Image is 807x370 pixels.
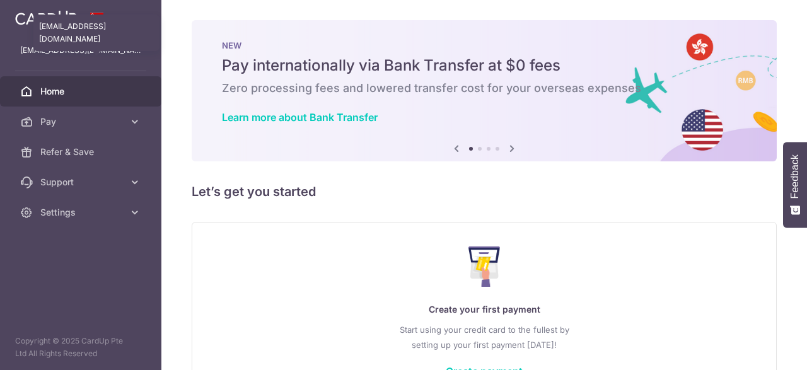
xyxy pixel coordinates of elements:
[192,182,777,202] h5: Let’s get you started
[33,14,160,51] div: [EMAIL_ADDRESS][DOMAIN_NAME]
[789,154,801,199] span: Feedback
[40,176,124,188] span: Support
[222,81,746,96] h6: Zero processing fees and lowered transfer cost for your overseas expenses
[15,10,77,25] img: CardUp
[192,20,777,161] img: Bank transfer banner
[40,146,124,158] span: Refer & Save
[726,332,794,364] iframe: Opens a widget where you can find more information
[222,40,746,50] p: NEW
[468,246,501,287] img: Make Payment
[218,322,751,352] p: Start using your credit card to the fullest by setting up your first payment [DATE]!
[783,142,807,228] button: Feedback - Show survey
[40,115,124,128] span: Pay
[218,302,751,317] p: Create your first payment
[222,55,746,76] h5: Pay internationally via Bank Transfer at $0 fees
[222,111,378,124] a: Learn more about Bank Transfer
[40,206,124,219] span: Settings
[40,85,124,98] span: Home
[20,44,141,57] p: [EMAIL_ADDRESS][DOMAIN_NAME]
